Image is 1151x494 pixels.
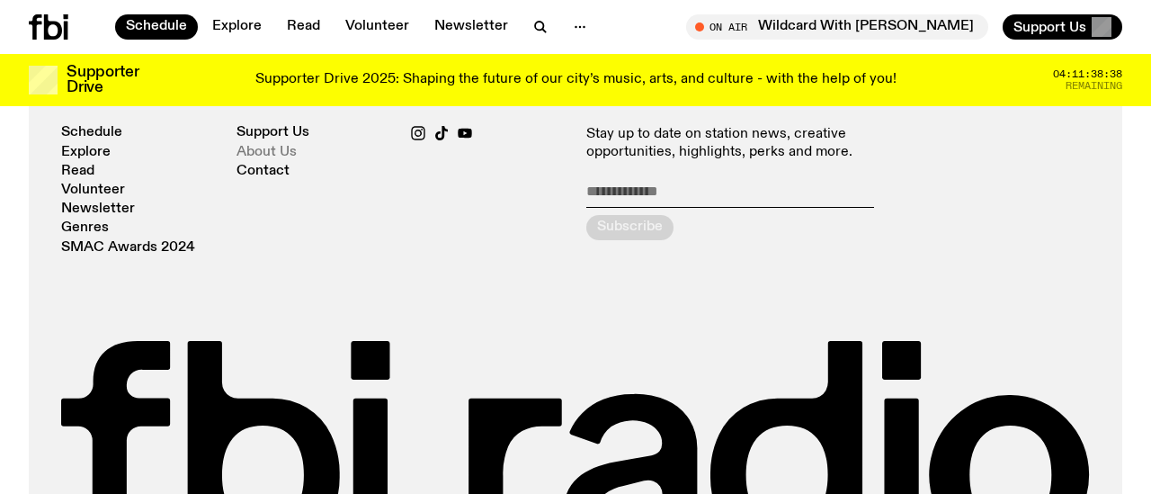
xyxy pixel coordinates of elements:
[61,184,125,197] a: Volunteer
[586,215,674,240] button: Subscribe
[115,14,198,40] a: Schedule
[335,14,420,40] a: Volunteer
[61,165,94,178] a: Read
[201,14,272,40] a: Explore
[236,165,290,178] a: Contact
[1066,81,1122,91] span: Remaining
[424,14,519,40] a: Newsletter
[236,146,297,159] a: About Us
[61,146,111,159] a: Explore
[686,14,988,40] button: On AirWildcard With [PERSON_NAME]
[586,126,915,160] p: Stay up to date on station news, creative opportunities, highlights, perks and more.
[61,221,109,235] a: Genres
[67,65,138,95] h3: Supporter Drive
[61,202,135,216] a: Newsletter
[1053,69,1122,79] span: 04:11:38:38
[61,126,122,139] a: Schedule
[276,14,331,40] a: Read
[1003,14,1122,40] button: Support Us
[1013,19,1086,35] span: Support Us
[61,241,195,255] a: SMAC Awards 2024
[255,72,897,88] p: Supporter Drive 2025: Shaping the future of our city’s music, arts, and culture - with the help o...
[236,126,309,139] a: Support Us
